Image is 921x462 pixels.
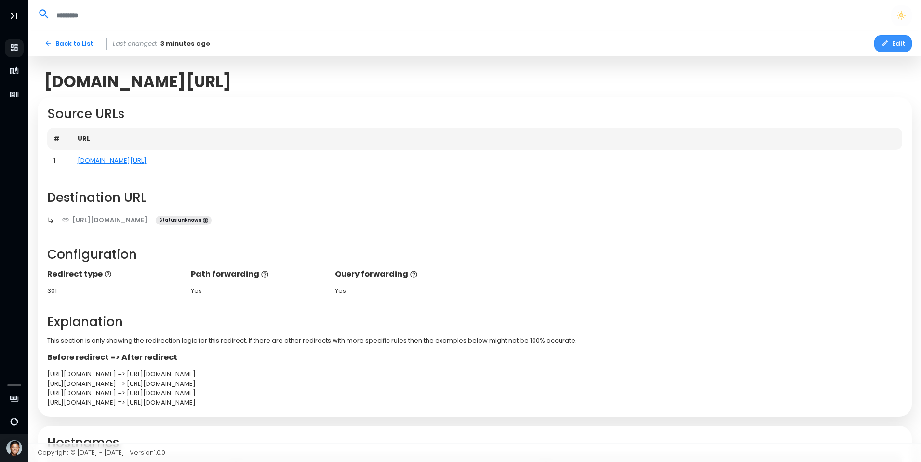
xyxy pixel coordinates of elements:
div: 301 [47,286,182,296]
span: Status unknown [156,216,212,225]
p: Before redirect => After redirect [47,352,903,363]
th: URL [71,128,903,150]
div: [URL][DOMAIN_NAME] => [URL][DOMAIN_NAME] [47,379,903,389]
div: 1 [53,156,65,166]
span: Copyright © [DATE] - [DATE] | Version 1.0.0 [38,448,165,457]
a: [URL][DOMAIN_NAME] [55,211,155,228]
p: Path forwarding [191,268,325,280]
div: [URL][DOMAIN_NAME] => [URL][DOMAIN_NAME] [47,388,903,398]
div: [URL][DOMAIN_NAME] => [URL][DOMAIN_NAME] [47,398,903,408]
button: Edit [874,35,912,52]
p: Redirect type [47,268,182,280]
h2: Explanation [47,315,903,330]
h2: Destination URL [47,190,903,205]
span: [DOMAIN_NAME][URL] [44,72,231,91]
div: Yes [335,286,469,296]
p: Query forwarding [335,268,469,280]
h2: Hostnames [47,436,903,450]
div: [URL][DOMAIN_NAME] => [URL][DOMAIN_NAME] [47,370,903,379]
th: # [47,128,71,150]
div: Yes [191,286,325,296]
span: Last changed: [113,39,158,49]
button: Toggle Aside [5,7,23,25]
h2: Configuration [47,247,903,262]
span: 3 minutes ago [160,39,210,49]
a: Back to List [38,35,100,52]
img: Avatar [6,440,22,456]
p: This section is only showing the redirection logic for this redirect. If there are other redirect... [47,336,903,345]
h2: Source URLs [47,106,903,121]
a: [DOMAIN_NAME][URL] [78,156,147,165]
